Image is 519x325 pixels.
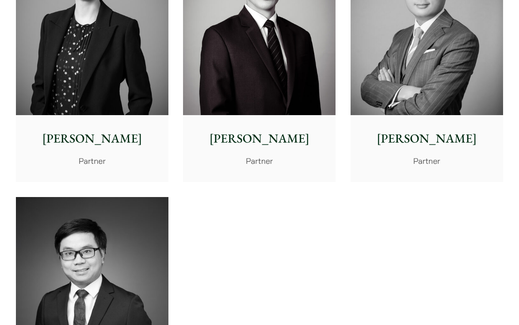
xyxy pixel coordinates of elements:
p: Partner [358,155,496,167]
p: [PERSON_NAME] [358,129,496,148]
p: [PERSON_NAME] [190,129,328,148]
p: Partner [190,155,328,167]
p: [PERSON_NAME] [23,129,161,148]
p: Partner [23,155,161,167]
